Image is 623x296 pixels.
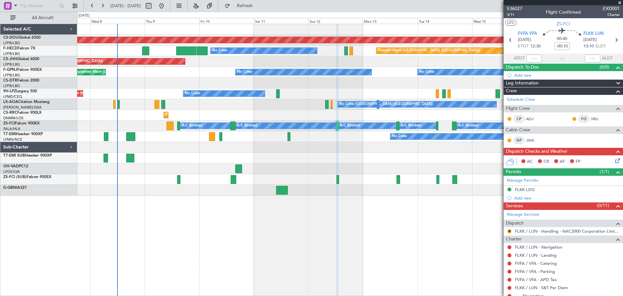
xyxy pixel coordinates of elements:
span: EXD001 [603,5,620,12]
span: Services [506,202,523,210]
button: R [507,229,511,233]
a: LFOV/LVA [3,169,20,174]
span: LX-AOA [3,100,18,104]
a: LFPB/LBG [3,84,20,88]
a: G-GBNIA321 [3,186,27,190]
div: A/C Booked [237,121,257,131]
a: CS-DOUGlobal 6500 [3,36,41,40]
span: T7-EMI [3,132,16,136]
div: A/C Booked [182,121,202,131]
div: No Crew [185,89,200,98]
span: Leg Information [506,80,539,87]
span: FP [576,159,580,165]
a: JWK [526,137,541,143]
span: ELDT [595,43,606,50]
a: FALA/HLA [3,126,20,131]
span: Permits [506,168,521,176]
span: 12:30 [530,43,541,50]
div: FO [579,115,589,122]
span: AC [527,159,533,165]
a: OH-VADPC12 [3,164,28,168]
div: FLKK LDG [515,187,535,192]
input: Trip Number [20,1,57,11]
a: LFPB/LBG [3,51,20,56]
input: --:-- [526,55,542,62]
span: ETOT [518,43,529,50]
a: T7-EMI SUBHawker 900XP [3,154,52,158]
a: LFMN/NCE [3,137,22,142]
a: LFPB/LBG [3,41,20,45]
span: AF [560,159,565,165]
span: ZS-FCI [556,20,570,27]
span: Charter [506,236,521,243]
span: FVFA VFA [518,31,537,37]
a: SRU [591,116,605,122]
a: FVFA / VFA - APD Tax [515,277,557,282]
a: LFPB/LBG [3,73,20,78]
span: 536027 [507,5,522,12]
span: Charter [603,12,620,18]
div: Fri 10 [199,18,254,24]
div: A/C Booked [340,121,360,131]
span: (0/11) [597,202,609,209]
span: CS-DTR [3,79,17,83]
span: ZS-FCI [3,122,15,125]
div: A/C Booked [401,121,421,131]
div: ISP [514,137,524,144]
span: (0/0) [600,64,609,71]
a: LFPB/LBG [3,62,20,67]
span: Crew [506,87,517,95]
span: T7-EMI SUB [3,154,25,158]
span: ZS-FCI (SUB) [3,175,27,179]
button: Refresh [222,1,261,11]
div: No Crew [419,67,434,77]
a: FLKK / LUN - Navigation [515,244,562,250]
span: (1/1) [600,168,609,175]
div: Wed 8 [90,18,145,24]
span: CS-JHH [3,57,17,61]
a: FVFA / VFA - Parking [515,269,555,274]
a: Manage Services [507,212,539,218]
div: No Crew [392,132,407,141]
div: No Crew [GEOGRAPHIC_DATA] ([GEOGRAPHIC_DATA]) [339,99,433,109]
span: 13:10 [583,43,594,50]
a: FLKK / LUN - S&T Per Diem [515,285,568,290]
div: Wed 15 [472,18,527,24]
a: ZS-FCIFalcon 900EX [3,122,40,125]
div: Planned Maint Lagos ([PERSON_NAME]) [165,110,233,120]
span: All Aircraft [17,16,68,20]
div: No Crew [237,67,252,77]
span: CS-DOU [3,36,18,40]
span: Flight Crew [506,105,530,112]
span: OH-VAD [3,164,19,168]
a: CS-RRCFalcon 900LX [3,111,42,115]
a: F-GPNJFalcon 900EX [3,68,42,72]
span: CR [544,159,549,165]
div: CP [514,115,524,122]
span: 9H-LPZ [3,89,16,93]
span: G-GBNI [3,186,17,190]
div: [DATE] [79,13,90,19]
a: FVFA / VFA - Catering [515,261,557,266]
a: Manage Permits [507,177,538,184]
span: Refresh [231,4,259,8]
div: Flight Confirmed [546,9,581,16]
a: T7-EMIHawker 900XP [3,132,43,136]
span: Cabin Crew [506,126,530,134]
div: Sun 12 [308,18,363,24]
span: 3/11 [507,12,522,18]
a: FLKK / LUN - Handling - NAC2000 Corporation Limited - FALA [515,228,620,234]
button: All Aircraft [7,13,70,23]
span: 00:40 [557,36,567,42]
div: Planned Maint [GEOGRAPHIC_DATA] ([GEOGRAPHIC_DATA]) [378,46,480,56]
a: CS-DTRFalcon 2000 [3,79,39,83]
span: [DATE] - [DATE] [110,3,141,9]
a: LFMD/CEQ [3,94,22,99]
span: F-GPNJ [3,68,17,72]
div: Mon 13 [363,18,417,24]
div: Thu 9 [145,18,199,24]
button: UTC [505,20,517,26]
span: F-HECD [3,46,18,50]
span: FLKK LUN [583,31,604,37]
a: LX-AOACitation Mustang [3,100,50,104]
